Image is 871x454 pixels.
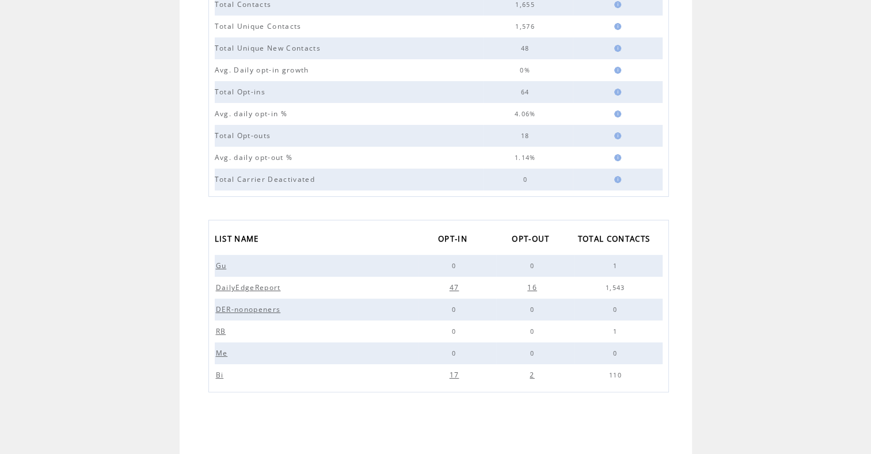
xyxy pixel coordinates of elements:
[528,371,538,379] a: 2
[611,67,621,74] img: help.gif
[515,1,538,9] span: 1,655
[452,327,459,335] span: 0
[215,109,290,119] span: Avg. daily opt-in %
[613,262,620,270] span: 1
[526,283,541,291] a: 16
[215,87,268,97] span: Total Opt-ins
[530,327,537,335] span: 0
[611,176,621,183] img: help.gif
[611,1,621,8] img: help.gif
[611,45,621,52] img: help.gif
[215,327,230,335] a: RB
[216,304,284,314] span: DER-nonopeners
[450,283,462,292] span: 47
[515,110,539,118] span: 4.06%
[613,306,620,314] span: 0
[216,283,284,292] span: DailyEdgeReport
[448,371,463,379] a: 17
[578,231,656,250] a: TOTAL CONTACTS
[530,262,537,270] span: 0
[215,283,285,291] a: DailyEdgeReport
[215,349,232,357] a: Me
[216,348,231,358] span: Me
[452,349,459,357] span: 0
[521,44,533,52] span: 48
[611,89,621,96] img: help.gif
[611,110,621,117] img: help.gif
[613,349,620,357] span: 0
[215,305,285,313] a: DER-nonopeners
[215,152,296,162] span: Avg. daily opt-out %
[438,231,470,250] span: OPT-IN
[530,349,537,357] span: 0
[611,154,621,161] img: help.gif
[452,306,459,314] span: 0
[450,370,462,380] span: 17
[521,132,533,140] span: 18
[512,231,552,250] span: OPT-OUT
[523,176,530,184] span: 0
[613,327,620,335] span: 1
[611,132,621,139] img: help.gif
[215,43,324,53] span: Total Unique New Contacts
[515,22,538,30] span: 1,576
[215,261,231,269] a: Gu
[215,231,265,250] a: LIST NAME
[512,231,555,250] a: OPT-OUT
[438,231,473,250] a: OPT-IN
[215,174,318,184] span: Total Carrier Deactivated
[216,326,229,336] span: RB
[611,23,621,30] img: help.gif
[215,21,305,31] span: Total Unique Contacts
[530,370,537,380] span: 2
[215,131,274,140] span: Total Opt-outs
[215,371,228,379] a: Bi
[216,370,227,380] span: Bi
[215,231,262,250] span: LIST NAME
[578,231,653,250] span: TOTAL CONTACTS
[520,66,533,74] span: 0%
[521,88,533,96] span: 64
[216,261,230,270] span: Gu
[527,283,540,292] span: 16
[448,283,463,291] a: 47
[606,284,628,292] span: 1,543
[215,65,312,75] span: Avg. Daily opt-in growth
[515,154,539,162] span: 1.14%
[452,262,459,270] span: 0
[609,371,625,379] span: 110
[530,306,537,314] span: 0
